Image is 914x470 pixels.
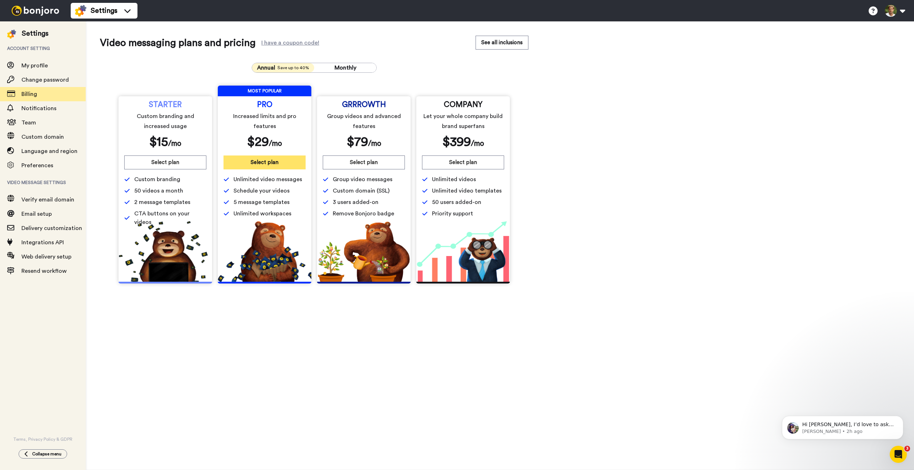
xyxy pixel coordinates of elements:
[21,148,77,154] span: Language and region
[126,111,205,131] span: Custom branding and increased usage
[423,111,503,131] span: Let your whole company build brand superfans
[21,91,37,97] span: Billing
[333,175,392,184] span: Group video messages
[119,221,212,282] img: 5112517b2a94bd7fef09f8ca13467cef.png
[233,209,291,218] span: Unlimited workspaces
[218,86,311,96] span: MOST POPULAR
[432,198,481,206] span: 50 users added-on
[21,211,52,217] span: Email setup
[333,198,378,206] span: 3 users added-on
[233,198,290,206] span: 5 message templates
[21,134,64,140] span: Custom domain
[471,140,484,147] span: /mo
[323,155,405,169] button: Select plan
[134,175,180,184] span: Custom branding
[347,136,368,148] span: $ 79
[21,163,53,168] span: Preferences
[890,446,907,463] iframe: Intercom live chat
[233,187,290,195] span: Schedule your videos
[224,155,306,169] button: Select plan
[168,140,181,147] span: /mo
[261,41,319,45] div: I have a coupon code!
[233,175,302,184] span: Unlimited video messages
[21,120,36,126] span: Team
[32,451,61,457] span: Collapse menu
[314,63,376,72] button: Monthly
[368,140,381,147] span: /mo
[21,240,64,245] span: Integrations API
[324,111,404,131] span: Group videos and advanced features
[342,102,386,108] span: GRRROWTH
[22,29,49,39] div: Settings
[269,140,282,147] span: /mo
[21,268,67,274] span: Resend workflow
[21,106,56,111] span: Notifications
[442,136,471,148] span: $ 399
[21,77,69,83] span: Change password
[422,155,504,169] button: Select plan
[149,102,182,108] span: STARTER
[257,63,275,72] span: Annual
[432,209,473,218] span: Priority support
[335,65,356,71] span: Monthly
[416,221,510,282] img: baac238c4e1197dfdb093d3ea7416ec4.png
[771,401,914,451] iframe: Intercom notifications message
[9,6,62,16] img: bj-logo-header-white.svg
[333,209,394,218] span: Remove Bonjoro badge
[21,197,74,203] span: Verify email domain
[149,136,168,148] span: $ 15
[218,221,311,282] img: b5b10b7112978f982230d1107d8aada4.png
[904,446,910,451] span: 3
[21,254,71,260] span: Web delivery setup
[100,36,256,50] span: Video messaging plans and pricing
[91,6,117,16] span: Settings
[317,221,411,282] img: edd2fd70e3428fe950fd299a7ba1283f.png
[21,225,82,231] span: Delivery customization
[134,209,206,226] span: CTA buttons on your videos
[134,187,183,195] span: 50 videos a month
[21,63,48,68] span: My profile
[247,136,269,148] span: $ 29
[432,175,476,184] span: Unlimited videos
[225,111,305,131] span: Increased limits and pro features
[124,155,206,169] button: Select plan
[252,63,314,72] button: AnnualSave up to 40%
[134,198,190,206] span: 2 message templates
[432,187,502,195] span: Unlimited video templates
[7,30,16,39] img: settings-colored.svg
[333,187,390,195] span: Custom domain (SSL)
[75,5,86,16] img: settings-colored.svg
[476,36,528,50] button: See all inclusions
[19,449,67,459] button: Collapse menu
[257,102,272,108] span: PRO
[277,65,309,71] span: Save up to 40%
[444,102,482,108] span: COMPANY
